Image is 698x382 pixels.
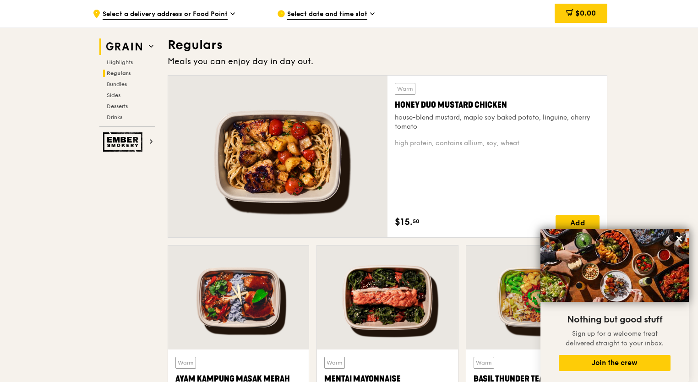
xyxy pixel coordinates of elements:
div: Meals you can enjoy day in day out. [168,55,607,68]
div: Warm [324,357,345,369]
span: Desserts [107,103,128,109]
div: Warm [175,357,196,369]
div: Honey Duo Mustard Chicken [395,98,600,111]
span: Sides [107,92,120,98]
span: Sign up for a welcome treat delivered straight to your inbox. [566,330,664,347]
span: Select date and time slot [287,10,367,20]
div: house-blend mustard, maple soy baked potato, linguine, cherry tomato [395,113,600,131]
div: Warm [395,83,415,95]
button: Join the crew [559,355,671,371]
span: Drinks [107,114,122,120]
button: Close [672,231,687,246]
span: $15. [395,215,413,229]
img: DSC07876-Edit02-Large.jpeg [540,229,689,302]
img: Ember Smokery web logo [103,132,145,152]
span: $0.00 [575,9,596,17]
span: Highlights [107,59,133,65]
div: Add [556,215,600,230]
span: Select a delivery address or Food Point [103,10,228,20]
span: Bundles [107,81,127,87]
span: Regulars [107,70,131,76]
h3: Regulars [168,37,607,53]
span: Nothing but good stuff [567,314,662,325]
img: Grain web logo [103,38,145,55]
div: Warm [474,357,494,369]
span: 50 [413,218,420,225]
div: high protein, contains allium, soy, wheat [395,139,600,148]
